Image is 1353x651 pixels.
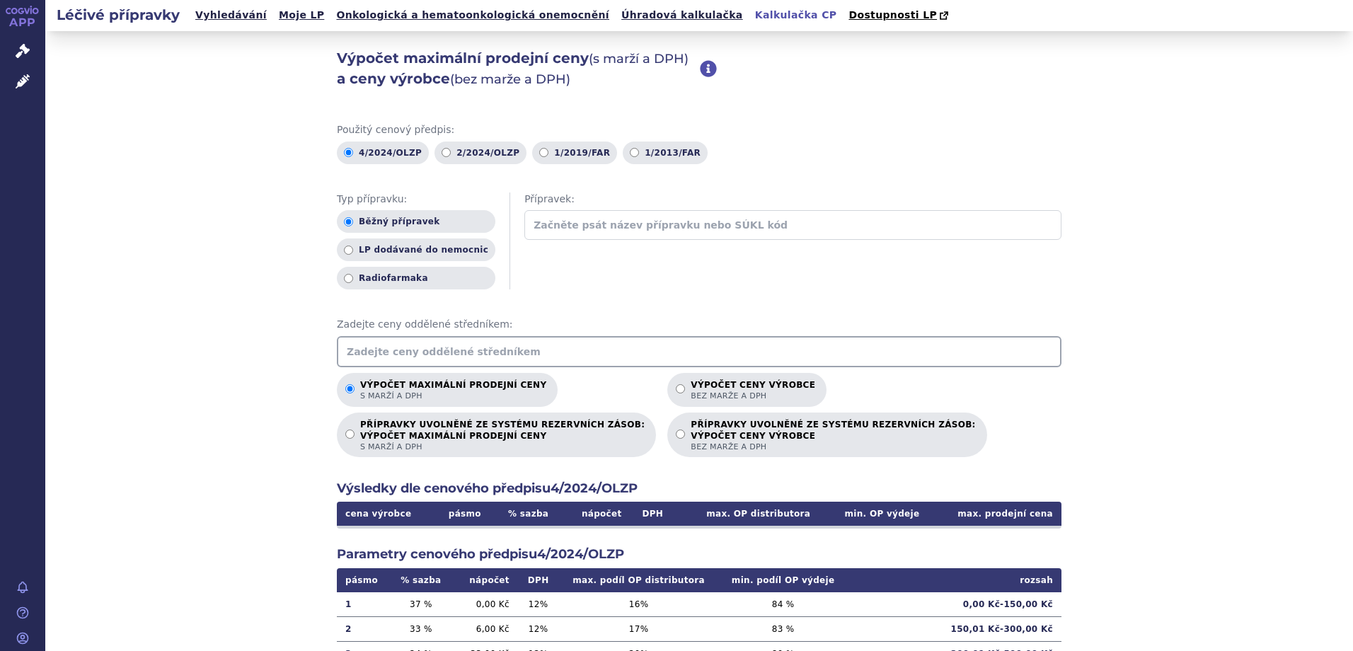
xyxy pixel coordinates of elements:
span: s marží a DPH [360,391,546,401]
th: min. podíl OP výdeje [719,568,848,592]
th: DPH [631,502,676,526]
input: Začněte psát název přípravku nebo SÚKL kód [524,210,1061,240]
p: Výpočet ceny výrobce [691,380,815,401]
td: 33 % [390,616,451,641]
input: 4/2024/OLZP [344,148,353,157]
input: Zadejte ceny oddělené středníkem [337,336,1061,367]
span: Typ přípravku: [337,192,495,207]
strong: VÝPOČET MAXIMÁLNÍ PRODEJNÍ CENY [360,430,645,442]
th: nápočet [563,502,631,526]
span: (bez marže a DPH) [450,71,570,87]
a: Moje LP [275,6,328,25]
span: Dostupnosti LP [848,9,937,21]
td: 0,00 Kč - 150,00 Kč [848,592,1061,617]
input: 2/2024/OLZP [442,148,451,157]
p: PŘÍPRAVKY UVOLNĚNÉ ZE SYSTÉMU REZERVNÍCH ZÁSOB: [691,420,975,452]
span: Zadejte ceny oddělené středníkem: [337,318,1061,332]
input: Výpočet maximální prodejní cenys marží a DPH [345,384,355,393]
td: 17 % [558,616,718,641]
label: LP dodávané do nemocnic [337,238,495,261]
input: Výpočet ceny výrobcebez marže a DPH [676,384,685,393]
td: 16 % [558,592,718,617]
td: 1 [337,592,390,617]
td: 6,00 Kč [451,616,517,641]
span: Přípravek: [524,192,1061,207]
td: 12 % [518,592,559,617]
label: Radiofarmaka [337,267,495,289]
h2: Léčivé přípravky [45,5,191,25]
a: Onkologická a hematoonkologická onemocnění [332,6,614,25]
th: max. podíl OP distributora [558,568,718,592]
label: 4/2024/OLZP [337,142,429,164]
td: 2 [337,616,390,641]
td: 37 % [390,592,451,617]
th: cena výrobce [337,502,435,526]
input: 1/2019/FAR [539,148,548,157]
label: 1/2019/FAR [532,142,617,164]
a: Úhradová kalkulačka [617,6,747,25]
input: LP dodávané do nemocnic [344,246,353,255]
span: (s marží a DPH) [589,51,689,67]
label: Běžný přípravek [337,210,495,233]
th: % sazba [494,502,562,526]
th: pásmo [337,568,390,592]
input: Běžný přípravek [344,217,353,226]
th: min. OP výdeje [819,502,928,526]
input: 1/2013/FAR [630,148,639,157]
td: 150,01 Kč - 300,00 Kč [848,616,1061,641]
th: DPH [518,568,559,592]
td: 0,00 Kč [451,592,517,617]
th: pásmo [435,502,494,526]
label: 1/2013/FAR [623,142,708,164]
span: s marží a DPH [360,442,645,452]
p: PŘÍPRAVKY UVOLNĚNÉ ZE SYSTÉMU REZERVNÍCH ZÁSOB: [360,420,645,452]
td: 84 % [719,592,848,617]
h2: Parametry cenového předpisu 4/2024/OLZP [337,546,1061,563]
td: 83 % [719,616,848,641]
a: Dostupnosti LP [844,6,955,25]
input: PŘÍPRAVKY UVOLNĚNÉ ZE SYSTÉMU REZERVNÍCH ZÁSOB:VÝPOČET CENY VÝROBCEbez marže a DPH [676,430,685,439]
span: Použitý cenový předpis: [337,123,1061,137]
span: bez marže a DPH [691,391,815,401]
th: rozsah [848,568,1061,592]
label: 2/2024/OLZP [434,142,526,164]
th: % sazba [390,568,451,592]
th: max. OP distributora [675,502,819,526]
td: 12 % [518,616,559,641]
th: max. prodejní cena [928,502,1061,526]
a: Kalkulačka CP [751,6,841,25]
a: Vyhledávání [191,6,271,25]
h2: Výsledky dle cenového předpisu 4/2024/OLZP [337,480,1061,497]
strong: VÝPOČET CENY VÝROBCE [691,430,975,442]
h2: Výpočet maximální prodejní ceny a ceny výrobce [337,48,700,89]
input: Radiofarmaka [344,274,353,283]
th: nápočet [451,568,517,592]
span: bez marže a DPH [691,442,975,452]
p: Výpočet maximální prodejní ceny [360,380,546,401]
input: PŘÍPRAVKY UVOLNĚNÉ ZE SYSTÉMU REZERVNÍCH ZÁSOB:VÝPOČET MAXIMÁLNÍ PRODEJNÍ CENYs marží a DPH [345,430,355,439]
